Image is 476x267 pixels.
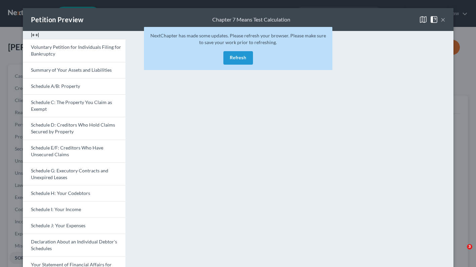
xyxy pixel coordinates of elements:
[23,140,125,163] a: Schedule E/F: Creditors Who Have Unsecured Claims
[453,244,469,260] iframe: Intercom live chat
[441,15,445,24] button: ×
[31,168,108,180] span: Schedule G: Executory Contracts and Unexpired Leases
[31,15,84,24] div: Petition Preview
[23,218,125,234] a: Schedule J: Your Expenses
[419,15,427,24] img: map-close-ec6dd18eec5d97a3e4237cf27bb9247ecfb19e6a7ca4853eab1adfd70aa1fa45.svg
[430,15,438,24] img: help-close-5ba153eb36485ed6c1ea00a893f15db1cb9b99d6cae46e1a8edb6c62d00a1a76.svg
[31,190,90,196] span: Schedule H: Your Codebtors
[31,206,81,212] span: Schedule I: Your Income
[23,62,125,78] a: Summary of Your Assets and Liabilities
[23,94,125,117] a: Schedule C: The Property You Claim as Exempt
[31,239,117,251] span: Declaration About an Individual Debtor's Schedules
[23,162,125,185] a: Schedule G: Executory Contracts and Unexpired Leases
[31,44,121,57] span: Voluntary Petition for Individuals Filing for Bankruptcy
[23,39,125,62] a: Voluntary Petition for Individuals Filing for Bankruptcy
[31,223,85,228] span: Schedule J: Your Expenses
[23,117,125,140] a: Schedule D: Creditors Who Hold Claims Secured by Property
[31,122,115,134] span: Schedule D: Creditors Who Hold Claims Secured by Property
[467,244,472,249] span: 3
[23,78,125,94] a: Schedule A/B: Property
[31,67,112,73] span: Summary of Your Assets and Liabilities
[23,234,125,257] a: Declaration About an Individual Debtor's Schedules
[31,99,112,112] span: Schedule C: The Property You Claim as Exempt
[23,185,125,201] a: Schedule H: Your Codebtors
[31,31,39,39] img: expand-e0f6d898513216a626fdd78e52531dac95497ffd26381d4c15ee2fc46db09dca.svg
[212,16,290,24] div: Chapter 7 Means Test Calculation
[223,51,253,65] button: Refresh
[31,83,80,89] span: Schedule A/B: Property
[150,33,326,45] span: NextChapter has made some updates. Please refresh your browser. Please make sure to save your wor...
[23,201,125,218] a: Schedule I: Your Income
[31,145,103,157] span: Schedule E/F: Creditors Who Have Unsecured Claims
